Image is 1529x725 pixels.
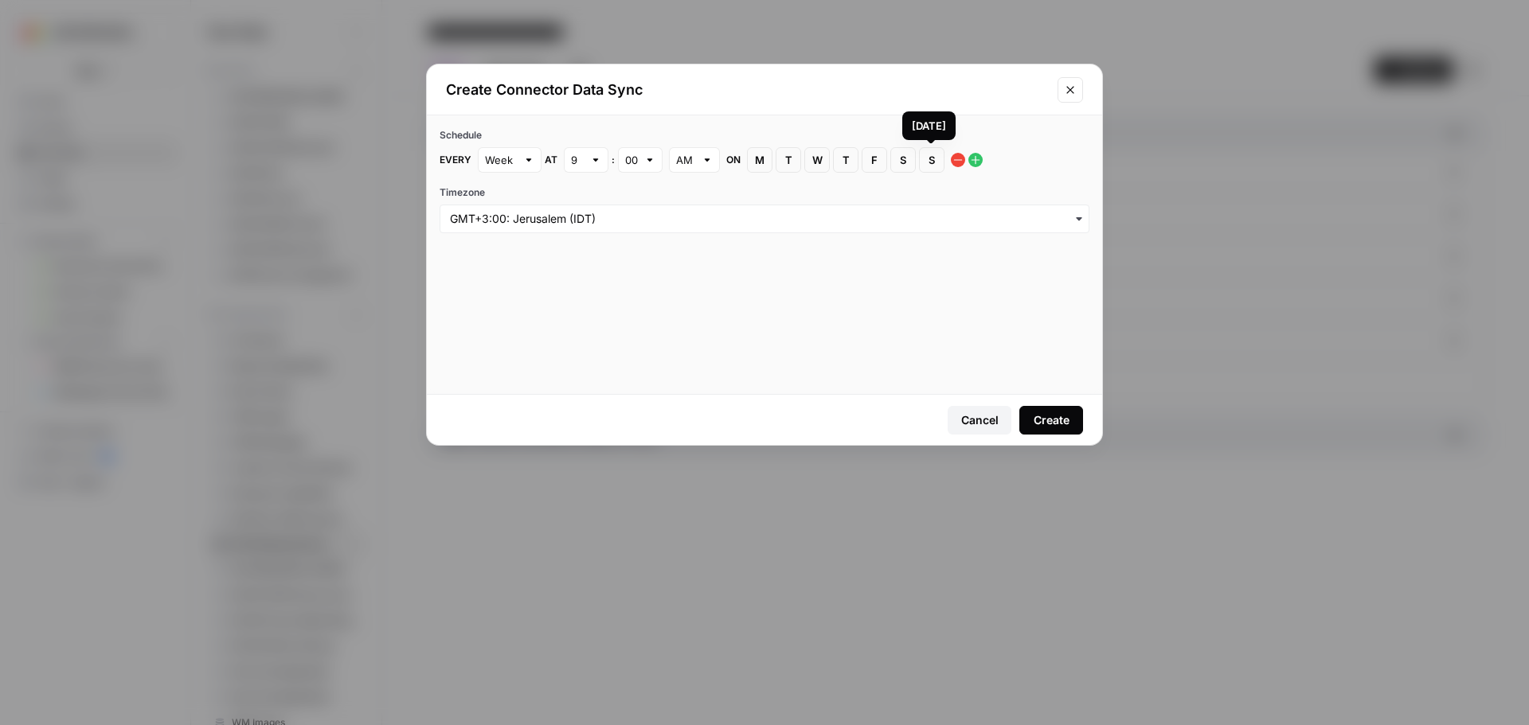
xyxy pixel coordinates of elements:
span: F [870,152,879,168]
span: S [898,152,908,168]
div: Create [1034,412,1070,428]
input: AM [676,152,695,168]
span: : [612,153,615,167]
button: M [747,147,772,173]
span: at [545,153,557,167]
button: W [804,147,830,173]
label: Timezone [440,185,1089,200]
span: M [755,152,764,168]
input: GMT+3:00: Jerusalem (IDT) [450,211,1079,227]
div: Cancel [961,412,999,428]
span: W [812,152,822,168]
h2: Create Connector Data Sync [446,79,1048,101]
button: T [776,147,801,173]
button: S [919,147,944,173]
button: Close modal [1058,77,1083,103]
button: T [833,147,858,173]
span: Every [440,153,471,167]
button: Cancel [948,406,1011,435]
span: S [927,152,937,168]
button: Create [1019,406,1083,435]
button: F [862,147,887,173]
div: Schedule [440,128,1089,142]
span: on [726,153,741,167]
div: [DATE] [912,118,946,134]
input: 00 [625,152,638,168]
input: Week [485,152,517,168]
button: S [890,147,916,173]
input: 9 [571,152,584,168]
span: T [784,152,793,168]
span: T [841,152,851,168]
